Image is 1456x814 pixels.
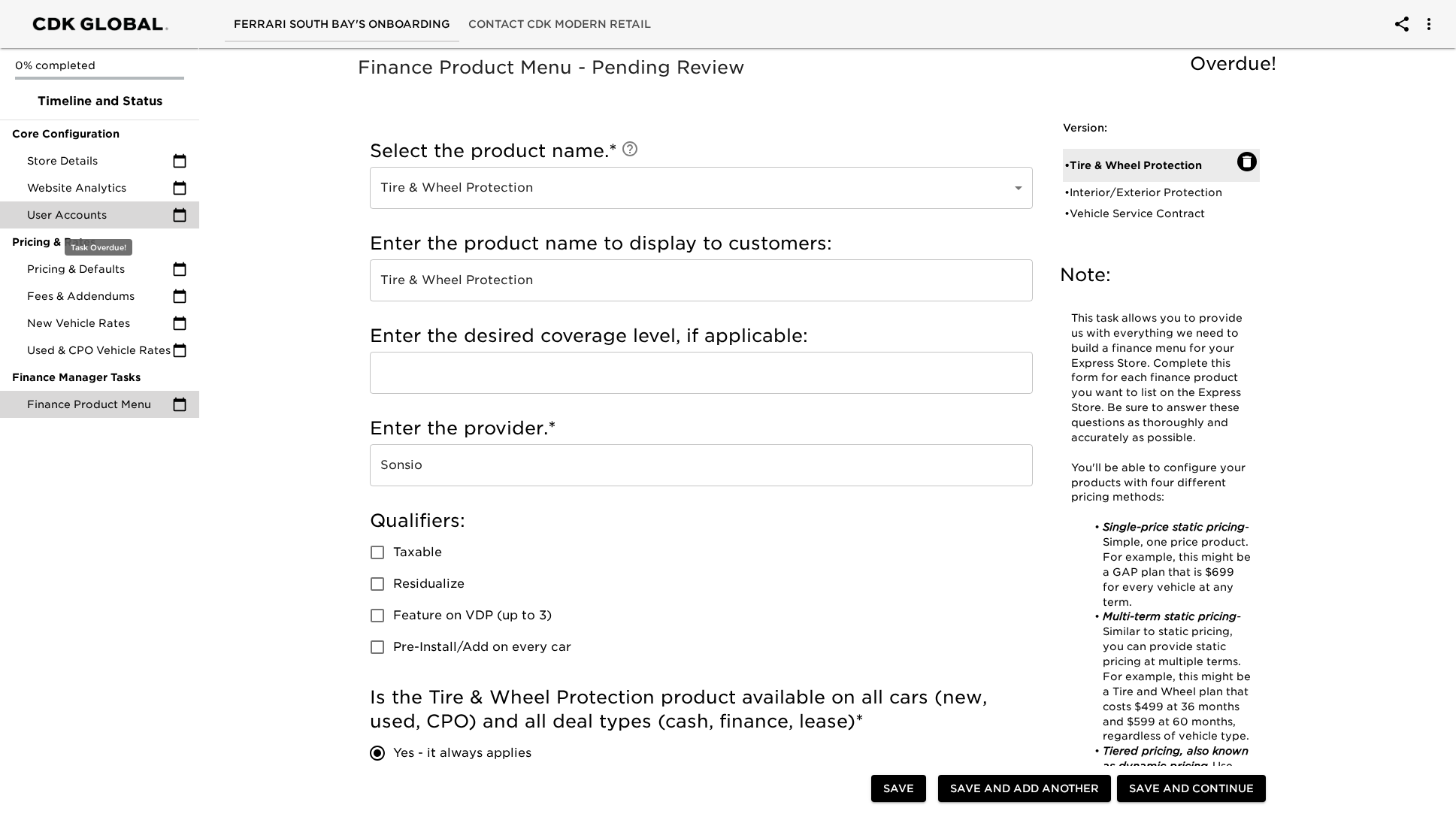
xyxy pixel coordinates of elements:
[1063,182,1260,203] div: •Interior/Exterior Protection
[27,262,172,277] span: Pricing & Defaults
[370,444,1033,486] input: Example: SafeGuard, EasyCare, JM&A
[27,289,172,304] span: Fees & Addendums
[27,207,172,222] span: User Accounts
[234,15,450,34] span: Ferrari South Bay's Onboarding
[370,685,1033,734] h5: Is the Tire & Wheel Protection product available on all cars (new, used, CPO) and all deal types ...
[27,180,172,195] span: Website Analytics
[358,56,1284,80] h5: Finance Product Menu - Pending Review
[1411,6,1447,42] button: account of current user
[1064,158,1237,173] div: • Tire & Wheel Protection
[1117,775,1266,803] button: Save and Continue
[370,416,1033,440] h5: Enter the provider.
[393,638,571,656] span: Pre-Install/Add on every car
[370,324,1033,348] h5: Enter the desired coverage level, if applicable:
[1087,610,1252,744] li: Similar to static pricing, you can provide static pricing at multiple terms. For example, this mi...
[393,575,465,593] span: Residualize
[1190,53,1276,74] span: Overdue!
[370,231,1033,256] h5: Enter the product name to display to customers:
[393,744,531,762] span: Yes - it always applies
[1060,263,1263,287] h5: Note:
[370,167,1033,209] div: Tire & Wheel Protection
[1064,185,1237,200] div: • Interior/Exterior Protection
[1237,610,1241,622] em: -
[883,779,914,798] span: Save
[1129,779,1254,798] span: Save and Continue
[27,316,172,331] span: New Vehicle Rates
[1063,203,1260,224] div: •Vehicle Service Contract
[1103,521,1245,533] em: Single-price static pricing
[12,92,187,110] span: Timeline and Status
[1071,461,1252,506] p: You'll be able to configure your products with four different pricing methods:
[1103,610,1237,622] em: Multi-term static pricing
[15,58,184,73] p: 0% completed
[370,509,1033,533] h5: Qualifiers:
[871,775,926,803] button: Save
[468,15,651,34] span: Contact CDK Modern Retail
[27,397,172,412] span: Finance Product Menu
[27,153,172,168] span: Store Details
[1103,745,1252,772] em: Tiered pricing, also known as dynamic pricing
[1087,520,1252,610] li: - Simple, one price product. For example, this might be a GAP plan that is $699 for every vehicle...
[393,607,552,625] span: Feature on VDP (up to 3)
[1208,760,1212,772] em: -
[12,370,187,385] span: Finance Manager Tasks
[950,779,1099,798] span: Save and Add Another
[938,775,1111,803] button: Save and Add Another
[1064,206,1237,221] div: • Vehicle Service Contract
[12,235,187,250] span: Pricing & Rates
[12,126,187,141] span: Core Configuration
[1071,311,1252,446] p: This task allows you to provide us with everything we need to build a finance menu for your Expre...
[393,543,442,561] span: Taxable
[1063,120,1260,137] h6: Version:
[370,139,1033,163] h5: Select the product name.
[1237,152,1257,171] button: Delete: Tire & Wheel Protection
[1063,149,1260,182] div: •Tire & Wheel Protection
[1384,6,1420,42] button: account of current user
[27,343,172,358] span: Used & CPO Vehicle Rates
